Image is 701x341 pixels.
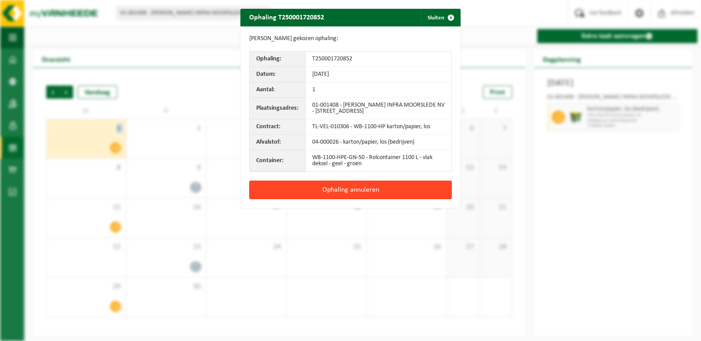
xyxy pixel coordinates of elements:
td: [DATE] [306,67,451,82]
th: Contract: [250,119,306,135]
td: TL-VEL-010306 - WB-1100-HP karton/papier, los [306,119,451,135]
th: Container: [250,150,306,171]
td: 04-000026 - karton/papier, los (bedrijven) [306,135,451,150]
th: Datum: [250,67,306,82]
th: Plaatsingsadres: [250,98,306,119]
th: Afvalstof: [250,135,306,150]
td: 1 [306,82,451,98]
th: Ophaling: [250,52,306,67]
p: [PERSON_NAME] gekozen ophaling: [249,35,452,42]
button: Sluiten [421,9,460,26]
td: 01-001408 - [PERSON_NAME] INFRA MOORSLEDE NV - [STREET_ADDRESS] [306,98,451,119]
th: Aantal: [250,82,306,98]
td: WB-1100-HPE-GN-50 - Rolcontainer 1100 L - vlak deksel - geel - groen [306,150,451,171]
button: Ophaling annuleren [249,181,452,199]
td: T250001720852 [306,52,451,67]
h2: Ophaling T250001720852 [240,9,333,26]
